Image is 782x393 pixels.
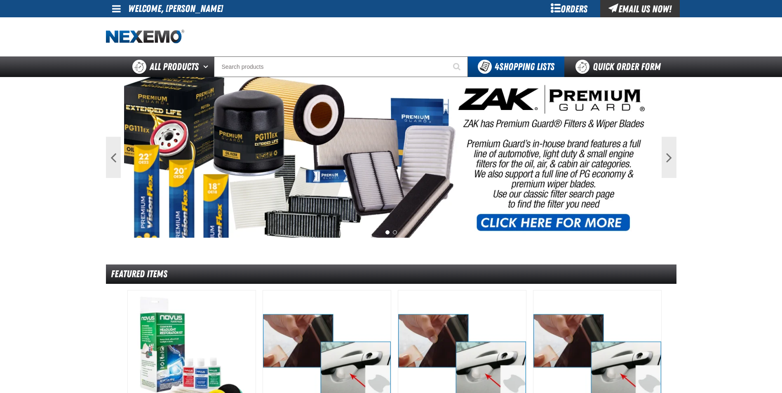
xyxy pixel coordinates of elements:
[662,137,676,178] button: Next
[495,61,499,73] strong: 4
[200,56,214,77] button: Open All Products pages
[150,59,199,74] span: All Products
[106,30,184,44] img: Nexemo logo
[495,61,554,73] span: Shopping Lists
[564,56,676,77] a: Quick Order Form
[106,137,121,178] button: Previous
[385,230,390,234] button: 1 of 2
[393,230,397,234] button: 2 of 2
[214,56,468,77] input: Search
[106,264,676,284] div: Featured Items
[468,56,564,77] button: You have 4 Shopping Lists. Open to view details
[124,77,658,238] img: PG Filters & Wipers
[447,56,468,77] button: Start Searching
